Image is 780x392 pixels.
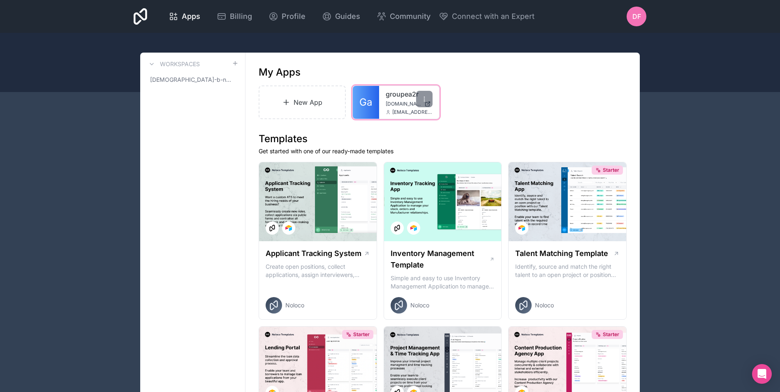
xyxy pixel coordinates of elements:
[147,59,200,69] a: Workspaces
[210,7,259,25] a: Billing
[515,263,620,279] p: Identify, source and match the right talent to an open project or position with our Talent Matchi...
[386,101,421,107] span: [DOMAIN_NAME]
[410,301,429,309] span: Noloco
[535,301,554,309] span: Noloco
[752,364,772,384] div: Open Intercom Messenger
[182,11,200,22] span: Apps
[335,11,360,22] span: Guides
[285,225,292,231] img: Airtable Logo
[390,11,431,22] span: Community
[632,12,641,21] span: DF
[259,85,346,119] a: New App
[410,225,417,231] img: Airtable Logo
[259,66,301,79] h1: My Apps
[391,274,495,291] p: Simple and easy to use Inventory Management Application to manage your stock, orders and Manufact...
[160,60,200,68] h3: Workspaces
[391,248,489,271] h1: Inventory Management Template
[266,263,370,279] p: Create open positions, collect applications, assign interviewers, centralise candidate feedback a...
[259,132,627,145] h1: Templates
[386,101,433,107] a: [DOMAIN_NAME]
[266,248,361,259] h1: Applicant Tracking System
[392,109,433,115] span: [EMAIL_ADDRESS][DOMAIN_NAME]
[162,7,207,25] a: Apps
[603,331,619,338] span: Starter
[370,7,437,25] a: Community
[147,72,238,87] a: [DEMOGRAPHIC_DATA]-b-ni-fio-ngaindiro
[285,301,304,309] span: Noloco
[230,11,252,22] span: Billing
[515,248,608,259] h1: Talent Matching Template
[518,225,525,231] img: Airtable Logo
[353,331,370,338] span: Starter
[150,76,232,84] span: [DEMOGRAPHIC_DATA]-b-ni-fio-ngaindiro
[386,89,433,99] a: groupea2r
[452,11,535,22] span: Connect with an Expert
[259,147,627,155] p: Get started with one of our ready-made templates
[359,96,372,109] span: Ga
[315,7,367,25] a: Guides
[439,11,535,22] button: Connect with an Expert
[282,11,306,22] span: Profile
[603,167,619,173] span: Starter
[353,86,379,119] a: Ga
[262,7,312,25] a: Profile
